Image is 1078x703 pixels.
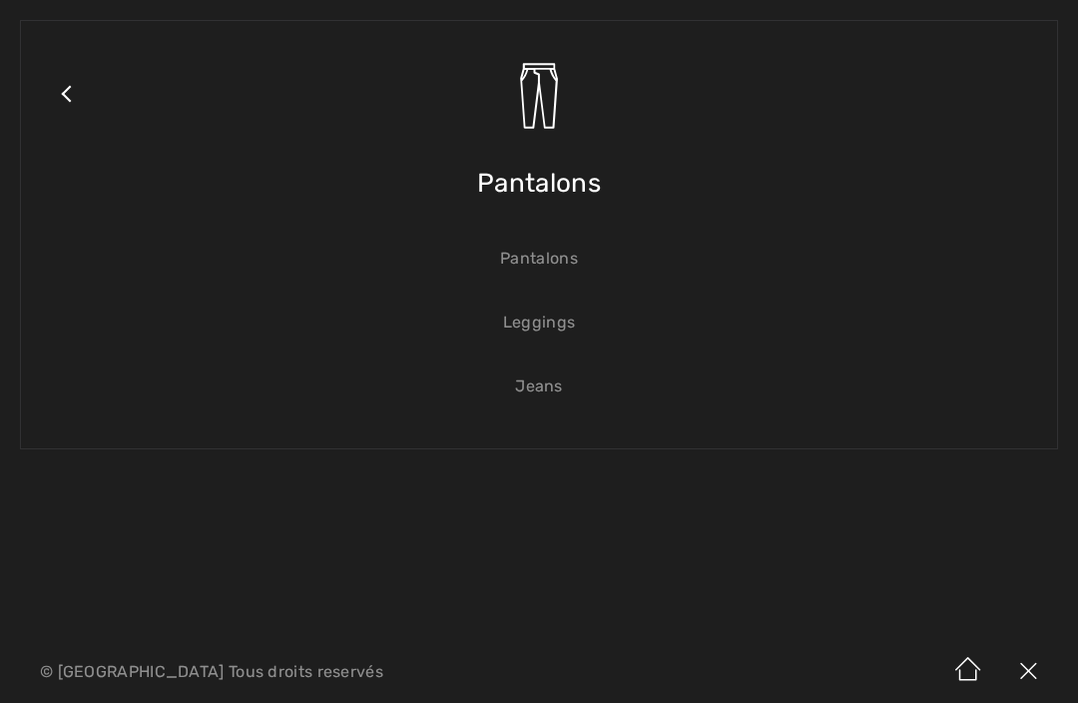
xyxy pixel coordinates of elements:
[41,301,1037,345] a: Leggings
[477,148,601,219] span: Pantalons
[41,237,1037,281] a: Pantalons
[40,665,634,679] p: © [GEOGRAPHIC_DATA] Tous droits reservés
[41,364,1037,408] a: Jeans
[938,641,998,703] img: Accueil
[998,641,1058,703] img: X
